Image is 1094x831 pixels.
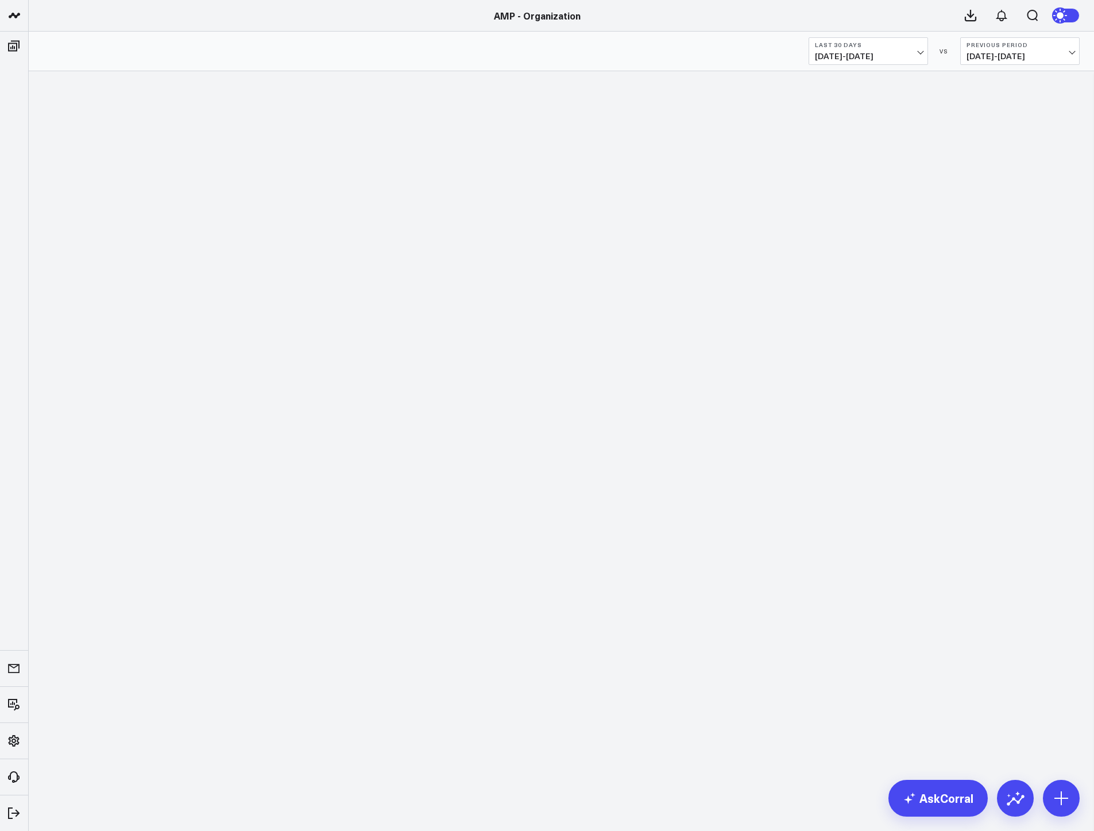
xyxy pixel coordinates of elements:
button: Last 30 Days[DATE]-[DATE] [809,37,928,65]
a: AMP - Organization [494,9,581,22]
span: [DATE] - [DATE] [967,52,1073,61]
a: AskCorral [888,780,988,817]
button: Previous Period[DATE]-[DATE] [960,37,1080,65]
span: [DATE] - [DATE] [815,52,922,61]
div: VS [934,48,954,55]
b: Last 30 Days [815,41,922,48]
b: Previous Period [967,41,1073,48]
